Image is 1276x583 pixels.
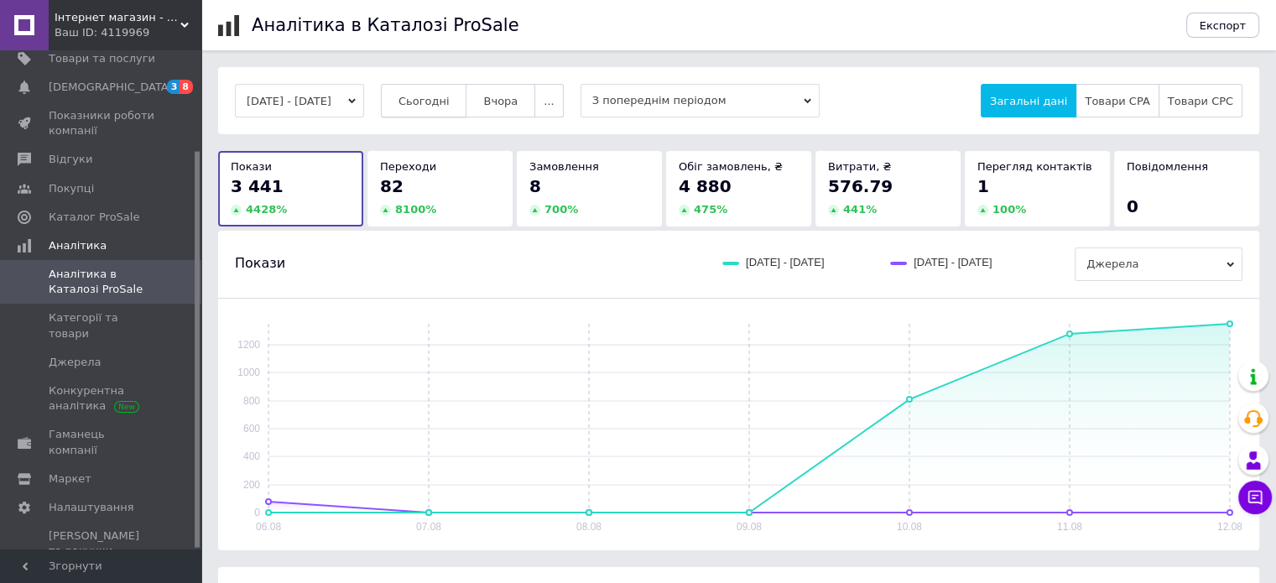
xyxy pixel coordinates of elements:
[694,203,727,216] span: 475 %
[1057,521,1082,533] text: 11.08
[529,176,541,196] span: 8
[897,521,922,533] text: 10.08
[237,339,260,351] text: 1200
[1075,247,1242,281] span: Джерела
[254,507,260,518] text: 0
[49,427,155,457] span: Гаманець компанії
[1217,521,1242,533] text: 12.08
[679,176,732,196] span: 4 880
[416,521,441,533] text: 07.08
[1127,160,1208,173] span: Повідомлення
[49,152,92,167] span: Відгуки
[981,84,1076,117] button: Загальні дані
[243,395,260,407] text: 800
[977,160,1092,173] span: Перегляд контактів
[992,203,1026,216] span: 100 %
[49,355,101,370] span: Джерела
[380,176,404,196] span: 82
[828,160,892,173] span: Витрати, ₴
[243,450,260,462] text: 400
[544,203,578,216] span: 700 %
[49,310,155,341] span: Категорії та товари
[679,160,783,173] span: Обіг замовлень, ₴
[466,84,535,117] button: Вчора
[49,210,139,225] span: Каталог ProSale
[544,95,554,107] span: ...
[1159,84,1242,117] button: Товари CPC
[55,25,201,40] div: Ваш ID: 4119969
[235,254,285,273] span: Покази
[49,383,155,414] span: Конкурентна аналітика
[1168,95,1233,107] span: Товари CPC
[235,84,364,117] button: [DATE] - [DATE]
[55,10,180,25] span: Інтернет магазин - ВПОДОБАЙКА
[246,203,287,216] span: 4428 %
[843,203,877,216] span: 441 %
[180,80,193,94] span: 8
[49,80,173,95] span: [DEMOGRAPHIC_DATA]
[1085,95,1149,107] span: Товари CPA
[1238,481,1272,514] button: Чат з покупцем
[49,500,134,515] span: Налаштування
[252,15,518,35] h1: Аналітика в Каталозі ProSale
[395,203,436,216] span: 8100 %
[243,479,260,491] text: 200
[49,267,155,297] span: Аналітика в Каталозі ProSale
[576,521,602,533] text: 08.08
[1075,84,1159,117] button: Товари CPA
[237,367,260,378] text: 1000
[529,160,599,173] span: Замовлення
[581,84,820,117] span: З попереднім періодом
[483,95,518,107] span: Вчора
[1127,196,1138,216] span: 0
[1200,19,1247,32] span: Експорт
[737,521,762,533] text: 09.08
[977,176,989,196] span: 1
[380,160,436,173] span: Переходи
[534,84,563,117] button: ...
[990,95,1067,107] span: Загальні дані
[256,521,281,533] text: 06.08
[49,238,107,253] span: Аналітика
[49,108,155,138] span: Показники роботи компанії
[49,471,91,487] span: Маркет
[167,80,180,94] span: 3
[381,84,467,117] button: Сьогодні
[231,160,272,173] span: Покази
[828,176,893,196] span: 576.79
[1186,13,1260,38] button: Експорт
[49,51,155,66] span: Товари та послуги
[243,423,260,435] text: 600
[231,176,284,196] span: 3 441
[49,181,94,196] span: Покупці
[398,95,450,107] span: Сьогодні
